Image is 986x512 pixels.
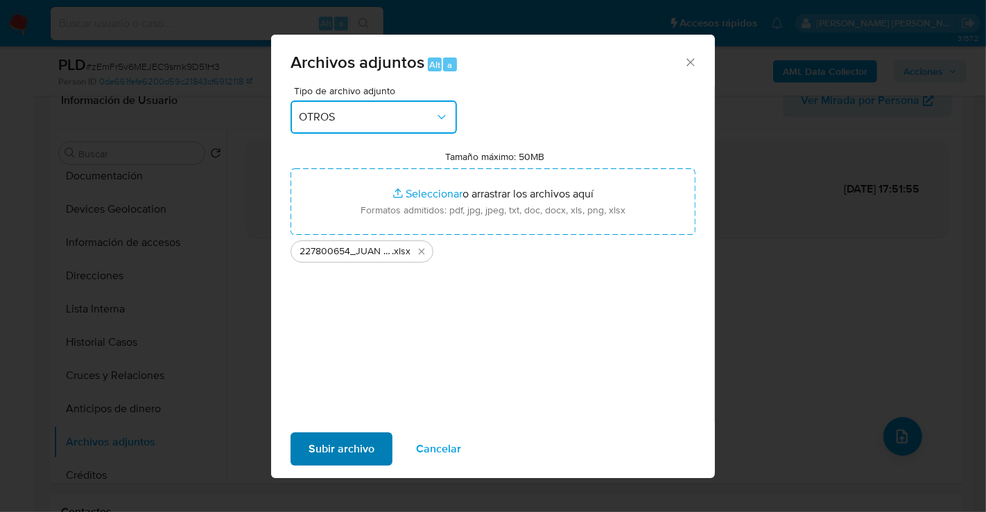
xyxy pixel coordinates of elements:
button: OTROS [291,100,457,134]
span: 227800654_JUAN [PERSON_NAME] ABAD_AGO25 [300,245,392,258]
span: Alt [429,58,440,71]
span: .xlsx [392,245,410,258]
button: Subir archivo [291,432,392,466]
button: Eliminar 227800654_JUAN MACIAS ABAD_AGO25.xlsx [413,243,430,260]
span: Tipo de archivo adjunto [294,86,460,96]
span: Subir archivo [309,434,374,464]
label: Tamaño máximo: 50MB [446,150,545,163]
button: Cancelar [398,432,479,466]
button: Cerrar [684,55,696,68]
ul: Archivos seleccionados [291,235,695,263]
span: Cancelar [416,434,461,464]
span: a [447,58,452,71]
span: OTROS [299,110,435,124]
span: Archivos adjuntos [291,50,424,74]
